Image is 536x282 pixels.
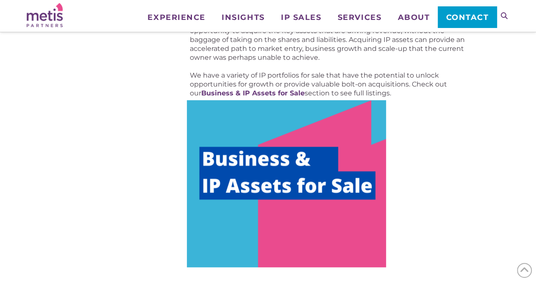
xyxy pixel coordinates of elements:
[438,6,497,28] a: Contact
[27,3,63,27] img: Metis Partners
[189,17,467,62] p: Buying Business & IP Assets offers an alternative approach to M&A – it is an opportunity to acqui...
[397,14,430,21] span: About
[281,14,321,21] span: IP Sales
[338,14,381,21] span: Services
[446,14,489,21] span: Contact
[222,14,264,21] span: Insights
[517,263,532,278] span: Back to Top
[201,89,304,97] a: Business & IP Assets for Sale
[187,100,386,267] img: Business IP Assets for sale
[189,71,467,98] p: We have a variety of IP portfolios for sale that have the potential to unlock opportunities for g...
[147,14,205,21] span: Experience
